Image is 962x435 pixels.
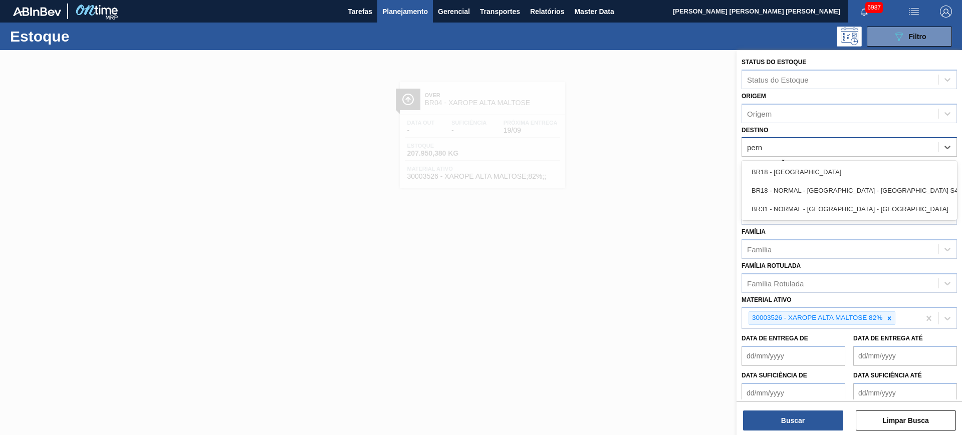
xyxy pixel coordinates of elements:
[747,109,772,118] div: Origem
[853,383,957,403] input: dd/mm/yyyy
[853,346,957,366] input: dd/mm/yyyy
[867,27,952,47] button: Filtro
[742,200,957,218] div: BR31 - NORMAL - [GEOGRAPHIC_DATA] - [GEOGRAPHIC_DATA]
[853,372,922,379] label: Data suficiência até
[742,228,766,235] label: Família
[382,6,428,18] span: Planejamento
[742,296,792,303] label: Material ativo
[742,160,790,167] label: Coordenação
[848,5,880,19] button: Notificações
[742,372,807,379] label: Data suficiência de
[909,33,926,41] span: Filtro
[742,163,957,181] div: BR18 - [GEOGRAPHIC_DATA]
[853,335,923,342] label: Data de Entrega até
[908,6,920,18] img: userActions
[747,245,772,253] div: Família
[742,383,845,403] input: dd/mm/yyyy
[865,2,883,13] span: 6987
[940,6,952,18] img: Logout
[574,6,614,18] span: Master Data
[438,6,470,18] span: Gerencial
[742,335,808,342] label: Data de Entrega de
[742,262,801,269] label: Família Rotulada
[10,31,160,42] h1: Estoque
[742,93,766,100] label: Origem
[480,6,520,18] span: Transportes
[742,181,957,200] div: BR18 - NORMAL - [GEOGRAPHIC_DATA] - [GEOGRAPHIC_DATA] S4
[742,346,845,366] input: dd/mm/yyyy
[747,279,804,287] div: Família Rotulada
[742,127,768,134] label: Destino
[749,312,884,324] div: 30003526 - XAROPE ALTA MALTOSE 82%
[530,6,564,18] span: Relatórios
[13,7,61,16] img: TNhmsLtSVTkK8tSr43FrP2fwEKptu5GPRR3wAAAABJRU5ErkJggg==
[747,75,809,84] div: Status do Estoque
[348,6,372,18] span: Tarefas
[742,59,806,66] label: Status do Estoque
[837,27,862,47] div: Pogramando: nenhum usuário selecionado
